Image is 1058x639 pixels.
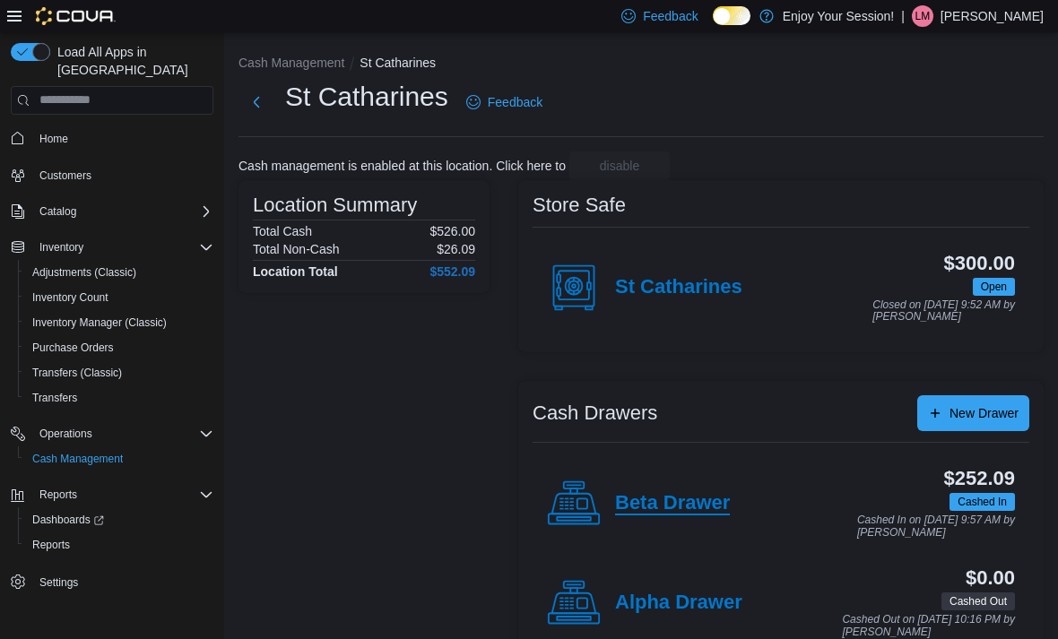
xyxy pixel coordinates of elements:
p: | [901,5,905,27]
span: Transfers [32,391,77,405]
p: Closed on [DATE] 9:52 AM by [PERSON_NAME] [872,299,1015,324]
span: Cashed Out [950,593,1007,609]
button: Purchase Orders [18,335,221,360]
span: Transfers (Classic) [32,366,122,380]
h3: Location Summary [253,194,417,216]
h4: Location Total [253,264,338,279]
span: Home [39,132,68,146]
span: Reports [32,538,70,552]
span: Feedback [643,7,698,25]
button: Cash Management [238,56,344,70]
h3: $252.09 [944,468,1015,489]
a: Inventory Count [25,287,116,308]
a: Inventory Manager (Classic) [25,312,174,333]
button: Inventory Count [18,285,221,310]
span: Cashed In [958,494,1007,510]
p: $526.00 [429,224,475,238]
button: Reports [4,482,221,507]
span: Settings [32,570,213,592]
span: Dark Mode [713,25,714,26]
button: Inventory [4,235,221,260]
button: St Catharines [360,56,436,70]
button: Transfers (Classic) [18,360,221,385]
button: Operations [32,423,100,445]
span: Open [973,278,1015,296]
p: Cashed In on [DATE] 9:57 AM by [PERSON_NAME] [857,514,1015,539]
a: Transfers [25,387,84,409]
span: Catalog [39,204,76,219]
button: Cash Management [18,446,221,471]
span: Transfers (Classic) [25,362,213,384]
p: $26.09 [437,242,475,256]
span: Reports [39,488,77,502]
a: Cash Management [25,448,130,470]
img: Cova [36,7,116,25]
a: Feedback [459,84,550,120]
span: Settings [39,575,78,590]
button: Adjustments (Classic) [18,260,221,285]
span: Customers [32,164,213,186]
span: Cashed In [950,493,1015,511]
button: Reports [18,532,221,557]
button: New Drawer [917,395,1029,431]
span: Inventory Count [32,290,108,305]
span: Operations [32,423,213,445]
span: Home [32,127,213,150]
button: Home [4,125,221,151]
a: Adjustments (Classic) [25,262,143,283]
h3: Cash Drawers [533,402,657,424]
button: Transfers [18,385,221,410]
span: Inventory Count [25,287,213,308]
h6: Total Cash [253,224,312,238]
span: Adjustments (Classic) [25,262,213,283]
button: Inventory [32,237,91,258]
h4: Alpha Drawer [615,592,742,615]
a: Home [32,128,75,150]
button: Next [238,84,274,120]
span: Purchase Orders [32,341,114,355]
button: Settings [4,568,221,594]
span: Feedback [488,93,542,111]
button: Reports [32,484,84,505]
h4: $552.09 [429,264,475,279]
span: Load All Apps in [GEOGRAPHIC_DATA] [50,43,213,79]
span: Cashed Out [941,592,1015,610]
span: Inventory [39,240,83,255]
span: Dashboards [25,509,213,531]
h3: $300.00 [944,253,1015,274]
span: New Drawer [950,404,1019,422]
nav: An example of EuiBreadcrumbs [238,54,1044,75]
span: Open [981,279,1007,295]
span: Cash Management [25,448,213,470]
input: Dark Mode [713,6,750,25]
a: Settings [32,572,85,593]
span: Reports [32,484,213,505]
span: Inventory Manager (Classic) [25,312,213,333]
h3: Store Safe [533,194,626,216]
h1: St Catharines [285,79,448,115]
span: Purchase Orders [25,337,213,358]
button: disable [569,151,670,180]
button: Inventory Manager (Classic) [18,310,221,335]
p: [PERSON_NAME] [941,5,1044,27]
button: Catalog [4,199,221,224]
a: Dashboards [25,509,111,531]
span: LM [915,5,931,27]
a: Purchase Orders [25,337,121,358]
a: Transfers (Classic) [25,362,129,384]
span: disable [600,157,639,175]
p: Cash management is enabled at this location. Click here to [238,159,566,173]
p: Cashed Out on [DATE] 10:16 PM by [PERSON_NAME] [842,614,1015,638]
span: Customers [39,168,91,183]
h4: Beta Drawer [615,492,730,515]
h4: St Catharines [615,276,742,299]
span: Transfers [25,387,213,409]
a: Customers [32,165,99,186]
h6: Total Non-Cash [253,242,340,256]
span: Inventory Manager (Classic) [32,315,167,330]
button: Catalog [32,201,83,222]
p: Enjoy Your Session! [783,5,895,27]
span: Reports [25,534,213,556]
h3: $0.00 [966,567,1015,589]
button: Customers [4,162,221,188]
